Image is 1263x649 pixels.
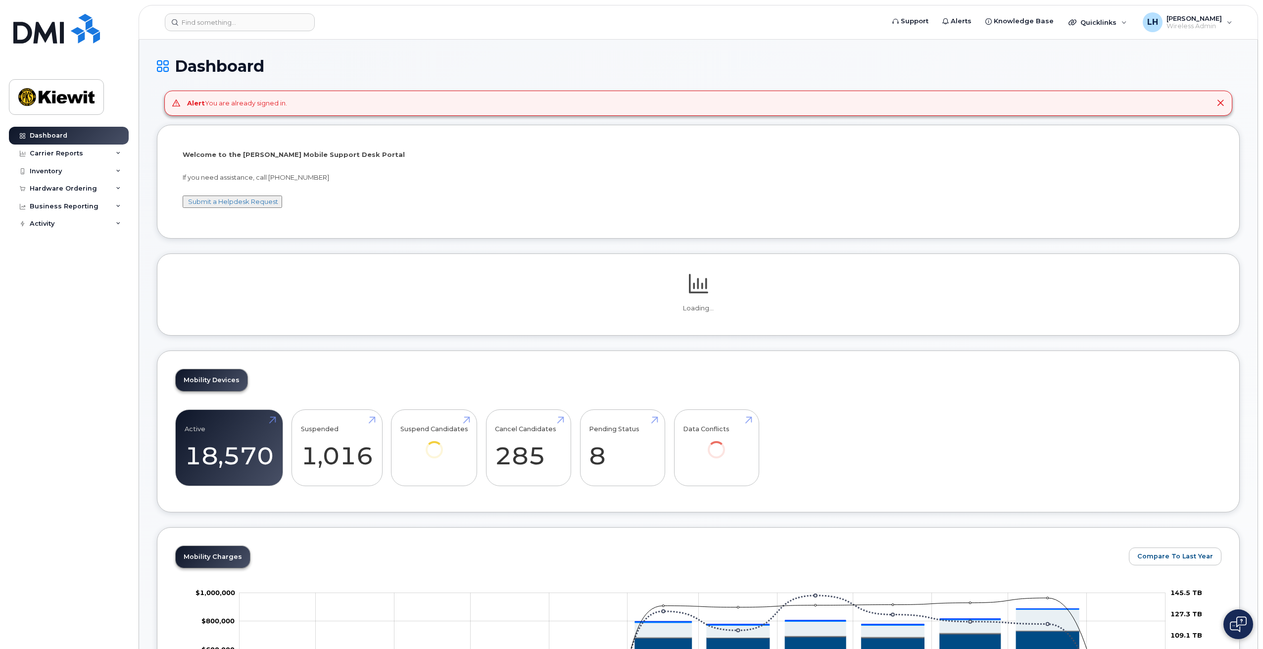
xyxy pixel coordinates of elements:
span: Compare To Last Year [1137,551,1213,561]
a: Cancel Candidates 285 [495,415,562,481]
p: Welcome to the [PERSON_NAME] Mobile Support Desk Portal [183,150,1214,159]
tspan: 109.1 TB [1170,631,1202,639]
a: Suspend Candidates [400,415,468,472]
a: Pending Status 8 [589,415,656,481]
g: $0 [195,589,235,597]
div: You are already signed in. [187,99,287,108]
a: Submit a Helpdesk Request [188,198,278,205]
tspan: 145.5 TB [1170,589,1202,597]
a: Active 18,570 [185,415,274,481]
button: Submit a Helpdesk Request [183,196,282,208]
tspan: $1,000,000 [195,589,235,597]
a: Mobility Devices [176,369,247,391]
a: Suspended 1,016 [301,415,373,481]
img: Open chat [1230,616,1247,632]
p: Loading... [175,304,1221,313]
tspan: $800,000 [201,617,235,625]
g: $0 [201,617,235,625]
button: Compare To Last Year [1129,548,1221,565]
tspan: 127.3 TB [1170,610,1202,618]
h1: Dashboard [157,57,1240,75]
a: Mobility Charges [176,546,250,568]
p: If you need assistance, call [PHONE_NUMBER] [183,173,1214,182]
a: Data Conflicts [683,415,750,472]
strong: Alert [187,99,205,107]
